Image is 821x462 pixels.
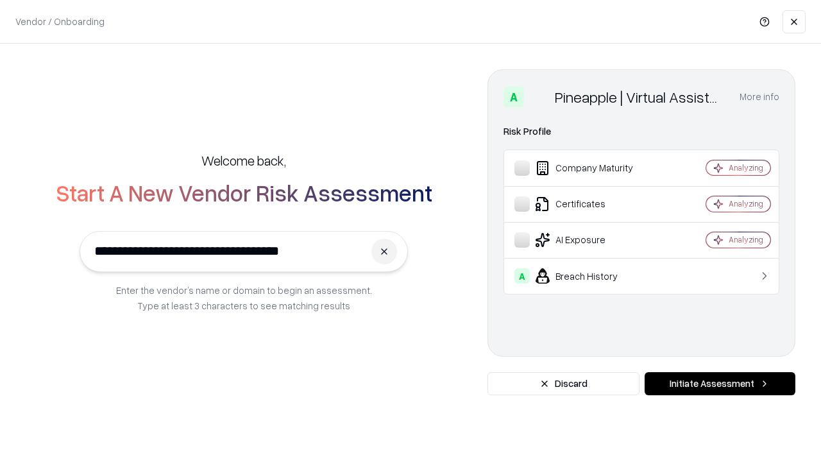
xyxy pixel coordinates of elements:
[116,282,372,313] p: Enter the vendor’s name or domain to begin an assessment. Type at least 3 characters to see match...
[15,15,105,28] p: Vendor / Onboarding
[645,372,795,395] button: Initiate Assessment
[504,124,779,139] div: Risk Profile
[729,162,763,173] div: Analyzing
[487,372,639,395] button: Discard
[201,151,286,169] h5: Welcome back,
[504,87,524,107] div: A
[740,85,779,108] button: More info
[555,87,724,107] div: Pineapple | Virtual Assistant Agency
[729,198,763,209] div: Analyzing
[514,232,668,248] div: AI Exposure
[514,196,668,212] div: Certificates
[514,268,668,284] div: Breach History
[56,180,432,205] h2: Start A New Vendor Risk Assessment
[514,160,668,176] div: Company Maturity
[529,87,550,107] img: Pineapple | Virtual Assistant Agency
[514,268,530,284] div: A
[729,234,763,245] div: Analyzing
